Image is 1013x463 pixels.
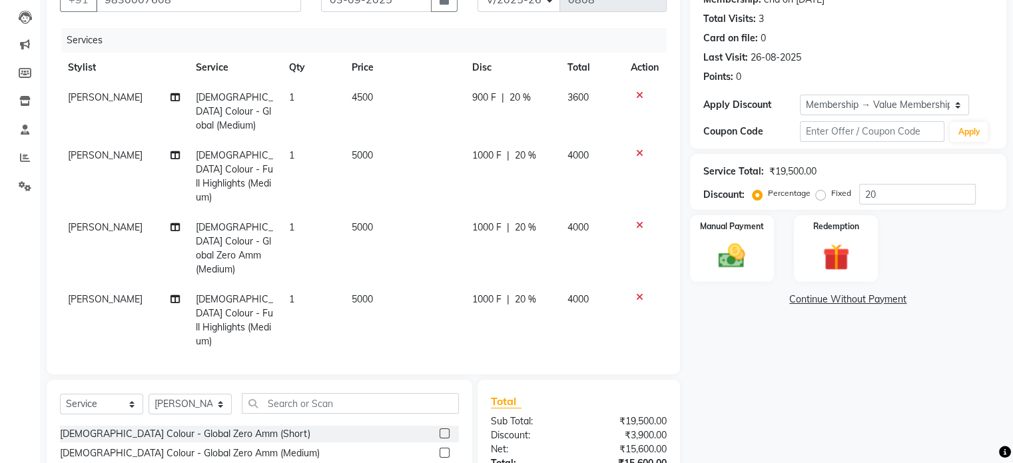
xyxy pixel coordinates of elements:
span: | [502,91,504,105]
div: Net: [481,442,579,456]
label: Fixed [831,187,851,199]
span: | [507,149,509,163]
div: ₹19,500.00 [769,165,817,179]
div: [DEMOGRAPHIC_DATA] Colour - Global Zero Amm (Medium) [60,446,320,460]
div: Discount: [703,188,745,202]
span: 1 [289,293,294,305]
span: 20 % [515,149,536,163]
input: Search or Scan [242,393,459,414]
label: Percentage [768,187,811,199]
span: [PERSON_NAME] [68,293,143,305]
div: Last Visit: [703,51,748,65]
div: Service Total: [703,165,764,179]
a: Continue Without Payment [693,292,1004,306]
div: Apply Discount [703,98,800,112]
div: [DEMOGRAPHIC_DATA] Colour - Global Zero Amm (Short) [60,427,310,441]
span: 5000 [351,293,372,305]
th: Qty [281,53,343,83]
div: 0 [736,70,741,84]
span: 1 [289,149,294,161]
div: ₹3,900.00 [579,428,677,442]
span: 4000 [567,293,589,305]
span: [DEMOGRAPHIC_DATA] Colour - Full Highlights (Medium) [196,293,273,347]
div: ₹15,600.00 [579,442,677,456]
th: Service [188,53,281,83]
span: Total [491,394,521,408]
span: 1000 F [472,221,502,234]
th: Action [623,53,667,83]
div: Total Visits: [703,12,756,26]
div: 26-08-2025 [751,51,801,65]
div: Points: [703,70,733,84]
span: 5000 [351,149,372,161]
img: _gift.svg [815,240,858,274]
img: _cash.svg [710,240,753,271]
span: 5000 [351,221,372,233]
div: Coupon Code [703,125,800,139]
span: 1000 F [472,149,502,163]
div: Card on file: [703,31,758,45]
th: Price [343,53,464,83]
div: Sub Total: [481,414,579,428]
span: 20 % [515,292,536,306]
input: Enter Offer / Coupon Code [800,121,945,142]
span: | [507,221,509,234]
div: ₹19,500.00 [579,414,677,428]
div: Discount: [481,428,579,442]
label: Redemption [813,221,859,232]
span: 20 % [509,91,531,105]
span: [DEMOGRAPHIC_DATA] Colour - Global Zero Amm (Medium) [196,221,273,275]
span: 3600 [567,91,589,103]
span: | [507,292,509,306]
div: 3 [759,12,764,26]
th: Stylist [60,53,188,83]
span: 20 % [515,221,536,234]
span: 1000 F [472,292,502,306]
span: [PERSON_NAME] [68,91,143,103]
span: [PERSON_NAME] [68,149,143,161]
button: Apply [950,122,988,142]
div: Services [61,28,677,53]
span: 4500 [351,91,372,103]
span: 1 [289,91,294,103]
span: [PERSON_NAME] [68,221,143,233]
div: 0 [761,31,766,45]
span: 1 [289,221,294,233]
span: [DEMOGRAPHIC_DATA] Colour - Full Highlights (Medium) [196,149,273,203]
span: 4000 [567,221,589,233]
th: Total [559,53,623,83]
span: 4000 [567,149,589,161]
span: [DEMOGRAPHIC_DATA] Colour - Global (Medium) [196,91,273,131]
label: Manual Payment [700,221,764,232]
th: Disc [464,53,559,83]
span: 900 F [472,91,496,105]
